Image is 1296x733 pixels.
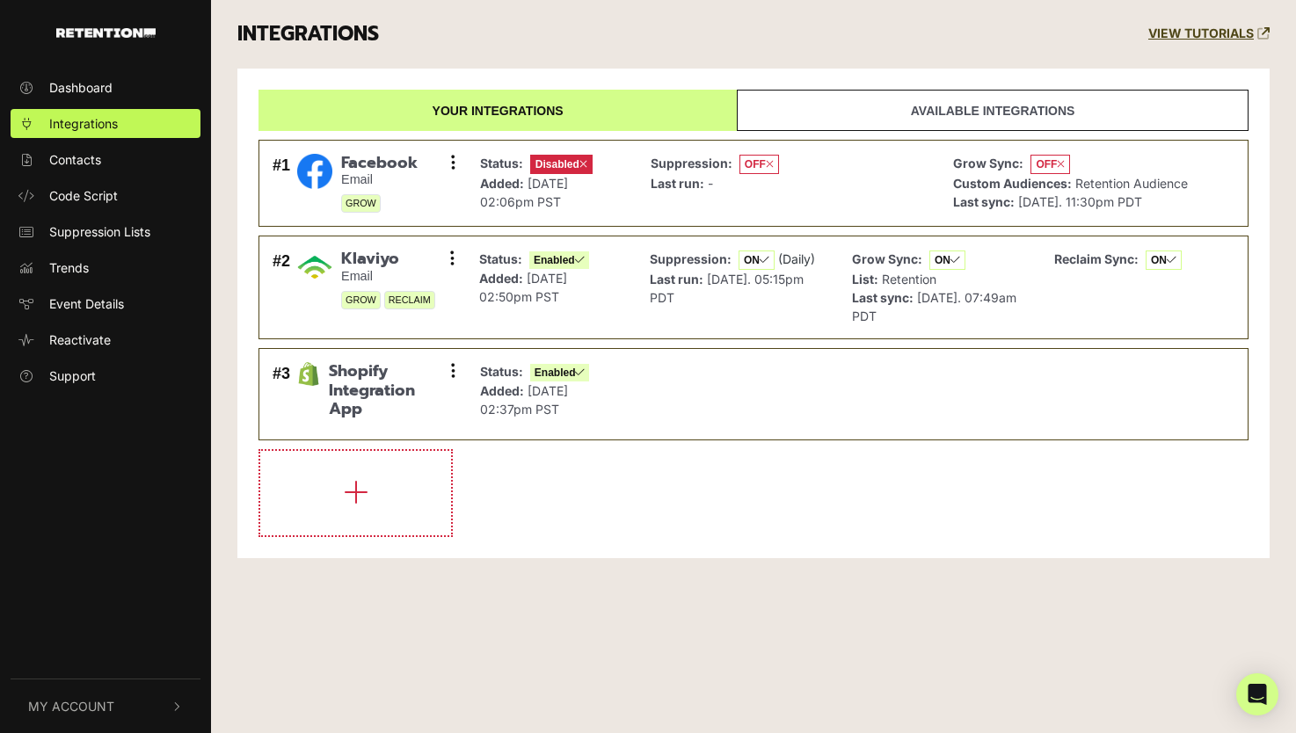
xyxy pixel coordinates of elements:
strong: Grow Sync: [852,251,922,266]
strong: Added: [480,176,524,191]
strong: Added: [479,271,523,286]
small: Email [341,172,418,187]
strong: Custom Audiences: [953,176,1072,191]
a: Support [11,361,200,390]
span: - [708,176,713,191]
img: Klaviyo [297,250,332,285]
strong: Reclaim Sync: [1054,251,1139,266]
h3: INTEGRATIONS [237,22,379,47]
a: Your integrations [258,90,737,131]
a: Trends [11,253,200,282]
span: RECLAIM [384,291,435,309]
span: Code Script [49,186,118,205]
span: Integrations [49,114,118,133]
small: Email [341,269,435,284]
a: Dashboard [11,73,200,102]
a: Contacts [11,145,200,174]
span: Retention Audience [1075,176,1188,191]
strong: List: [852,272,878,287]
span: OFF [739,155,779,174]
span: Support [49,366,96,385]
strong: Status: [480,364,523,379]
span: Facebook [341,154,418,173]
span: Contacts [49,150,101,169]
strong: Last sync: [953,194,1015,209]
span: Trends [49,258,89,277]
strong: Grow Sync: [953,156,1023,171]
span: Retention [882,272,936,287]
span: (Daily) [778,251,815,266]
img: Shopify Integration App [297,362,320,385]
a: Code Script [11,181,200,210]
strong: Last sync: [852,290,914,305]
a: Available integrations [737,90,1249,131]
span: ON [929,250,965,270]
strong: Suppression: [651,156,732,171]
span: Suppression Lists [49,222,150,241]
span: [DATE]. 07:49am PDT [852,290,1016,323]
a: VIEW TUTORIALS [1148,26,1270,41]
span: [DATE] 02:06pm PST [480,176,568,209]
span: Disabled [530,155,593,174]
span: Dashboard [49,78,113,97]
a: Suppression Lists [11,217,200,246]
strong: Last run: [651,176,704,191]
div: #1 [273,154,290,214]
img: Facebook [297,154,332,189]
span: Klaviyo [341,250,435,269]
div: Open Intercom Messenger [1236,673,1278,715]
a: Event Details [11,289,200,318]
span: Shopify Integration App [329,362,453,419]
strong: Suppression: [650,251,732,266]
a: Integrations [11,109,200,138]
strong: Status: [480,156,523,171]
span: My Account [28,697,114,715]
strong: Status: [479,251,522,266]
span: Enabled [530,364,590,381]
span: [DATE]. 11:30pm PDT [1018,194,1142,209]
button: My Account [11,679,200,733]
span: GROW [341,194,381,213]
a: Reactivate [11,325,200,354]
span: Event Details [49,294,124,313]
span: Enabled [529,251,589,269]
span: GROW [341,291,381,309]
div: #3 [273,362,290,426]
span: [DATE]. 05:15pm PDT [650,272,804,305]
span: ON [739,250,775,270]
strong: Added: [480,383,524,398]
strong: Last run: [650,272,703,287]
span: Reactivate [49,330,111,349]
span: OFF [1030,155,1070,174]
div: #2 [273,250,290,325]
img: Retention.com [56,28,156,38]
span: ON [1146,250,1182,270]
